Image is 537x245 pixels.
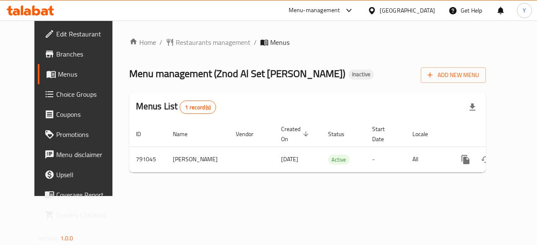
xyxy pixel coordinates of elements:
li: / [159,37,162,47]
span: Version: [39,233,59,244]
span: Status [328,129,355,139]
span: Branches [56,49,117,59]
span: Menus [58,69,117,79]
span: Vendor [236,129,264,139]
div: [GEOGRAPHIC_DATA] [380,6,435,15]
span: Add New Menu [428,70,479,80]
a: Coverage Report [38,185,124,205]
span: Active [328,155,349,165]
span: Choice Groups [56,89,117,99]
h2: Menus List [136,100,216,114]
nav: breadcrumb [129,37,486,47]
div: Menu-management [289,5,340,15]
span: Created On [281,124,311,144]
span: Menu management ( Znod Al Set [PERSON_NAME] ) [129,64,345,83]
div: Export file [462,97,482,117]
span: Restaurants management [176,37,250,47]
span: Menu disclaimer [56,150,117,160]
span: Upsell [56,170,117,180]
span: Coupons [56,109,117,119]
button: Change Status [476,150,496,170]
td: 791045 [129,147,166,172]
a: Grocery Checklist [38,205,124,225]
button: Add New Menu [421,67,486,83]
span: Menus [270,37,289,47]
a: Menu disclaimer [38,144,124,165]
span: Grocery Checklist [56,210,117,220]
div: Inactive [349,70,374,80]
span: 1.0.0 [60,233,73,244]
a: Menus [38,64,124,84]
span: Coverage Report [56,190,117,200]
span: Edit Restaurant [56,29,117,39]
span: ID [136,129,152,139]
span: [DATE] [281,154,298,165]
div: Total records count [180,101,216,114]
span: Inactive [349,71,374,78]
td: All [406,147,449,172]
td: - [365,147,406,172]
button: more [456,150,476,170]
a: Promotions [38,124,124,144]
a: Home [129,37,156,47]
td: [PERSON_NAME] [166,147,229,172]
a: Edit Restaurant [38,24,124,44]
span: Locale [412,129,439,139]
span: Y [523,6,526,15]
li: / [254,37,257,47]
a: Branches [38,44,124,64]
span: Start Date [372,124,396,144]
span: 1 record(s) [180,103,216,111]
span: Name [173,129,198,139]
a: Upsell [38,165,124,185]
a: Coupons [38,104,124,124]
a: Restaurants management [166,37,250,47]
a: Choice Groups [38,84,124,104]
span: Promotions [56,129,117,139]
